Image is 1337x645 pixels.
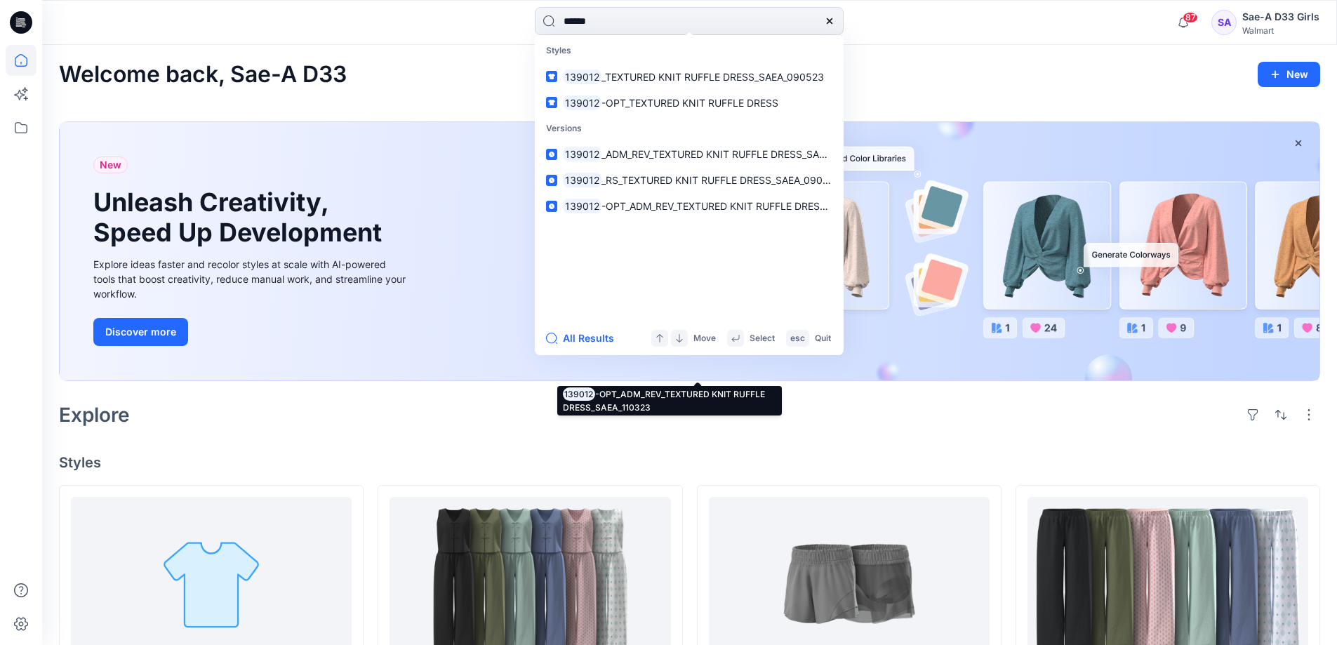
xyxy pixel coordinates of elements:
span: _ADM_REV_TEXTURED KNIT RUFFLE DRESS_SAEA_110323 [601,148,868,160]
mark: 139012 [563,198,601,214]
a: 139012_ADM_REV_TEXTURED KNIT RUFFLE DRESS_SAEA_110323 [538,141,841,167]
mark: 139012 [563,69,601,85]
p: Quit [815,331,831,346]
h1: Unleash Creativity, Speed Up Development [93,187,388,248]
p: Styles [538,38,841,64]
p: Move [693,331,716,346]
a: 139012-OPT_ADM_REV_TEXTURED KNIT RUFFLE DRESS_SAEA_110323 [538,193,841,219]
p: Versions [538,116,841,142]
p: esc [790,331,805,346]
mark: 139012 [563,146,601,162]
span: -OPT_TEXTURED KNIT RUFFLE DRESS [601,97,778,109]
div: Explore ideas faster and recolor styles at scale with AI-powered tools that boost creativity, red... [93,257,409,301]
a: Discover more [93,318,409,346]
span: New [100,157,121,173]
span: _TEXTURED KNIT RUFFLE DRESS_SAEA_090523 [601,71,824,83]
button: All Results [546,330,623,347]
div: SA [1211,10,1237,35]
button: New [1258,62,1320,87]
mark: 139012 [563,95,601,111]
button: Discover more [93,318,188,346]
h4: Styles [59,454,1320,471]
div: Walmart [1242,25,1319,36]
span: _RS_TEXTURED KNIT RUFFLE DRESS_SAEA_090523 [601,174,841,186]
a: 139012_TEXTURED KNIT RUFFLE DRESS_SAEA_090523 [538,64,841,90]
a: 139012-OPT_TEXTURED KNIT RUFFLE DRESS [538,90,841,116]
a: 139012_RS_TEXTURED KNIT RUFFLE DRESS_SAEA_090523 [538,167,841,193]
span: -OPT_ADM_REV_TEXTURED KNIT RUFFLE DRESS_SAEA_110323 [601,200,892,212]
span: 87 [1183,12,1198,23]
mark: 139012 [563,172,601,188]
div: Sae-A D33 Girls [1242,8,1319,25]
h2: Welcome back, Sae-A D33 [59,62,347,88]
p: Select [750,331,775,346]
h2: Explore [59,404,130,426]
